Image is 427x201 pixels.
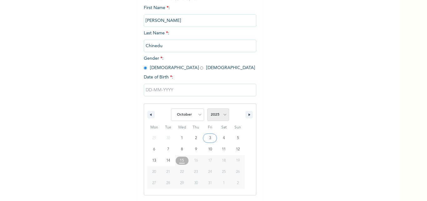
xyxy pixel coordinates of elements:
[152,178,156,189] span: 27
[175,166,189,178] button: 22
[166,178,170,189] span: 28
[144,14,256,27] input: Enter your first name
[144,74,173,81] span: Date of Birth :
[181,144,183,155] span: 8
[203,133,217,144] button: 3
[203,123,217,133] span: Fri
[237,133,239,144] span: 5
[217,123,231,133] span: Sat
[231,133,245,144] button: 5
[194,166,198,178] span: 23
[231,144,245,155] button: 12
[203,144,217,155] button: 10
[152,155,156,166] span: 13
[217,144,231,155] button: 11
[175,123,189,133] span: Wed
[208,144,212,155] span: 10
[217,133,231,144] button: 4
[222,166,226,178] span: 25
[147,178,161,189] button: 27
[180,155,184,166] span: 15
[166,166,170,178] span: 21
[153,144,155,155] span: 6
[189,155,203,166] button: 16
[152,166,156,178] span: 20
[236,166,240,178] span: 26
[222,155,226,166] span: 18
[161,155,175,166] button: 14
[208,178,212,189] span: 31
[180,166,184,178] span: 22
[203,155,217,166] button: 17
[180,178,184,189] span: 29
[189,123,203,133] span: Thu
[209,133,211,144] span: 3
[195,133,197,144] span: 2
[175,133,189,144] button: 1
[167,144,169,155] span: 7
[161,144,175,155] button: 7
[175,144,189,155] button: 8
[217,166,231,178] button: 25
[194,178,198,189] span: 30
[208,155,212,166] span: 17
[147,144,161,155] button: 6
[222,144,226,155] span: 11
[203,166,217,178] button: 24
[144,40,256,52] input: Enter your last name
[189,178,203,189] button: 30
[203,178,217,189] button: 31
[175,155,189,166] button: 15
[231,166,245,178] button: 26
[236,155,240,166] span: 19
[166,155,170,166] span: 14
[189,133,203,144] button: 2
[217,155,231,166] button: 18
[231,155,245,166] button: 19
[144,6,256,23] span: First Name :
[194,155,198,166] span: 16
[189,144,203,155] button: 9
[144,84,256,96] input: DD-MM-YYYY
[147,123,161,133] span: Mon
[147,166,161,178] button: 20
[231,123,245,133] span: Sun
[161,166,175,178] button: 21
[144,56,255,70] span: Gender : [DEMOGRAPHIC_DATA] [DEMOGRAPHIC_DATA]
[195,144,197,155] span: 9
[175,178,189,189] button: 29
[223,133,225,144] span: 4
[147,155,161,166] button: 13
[144,31,256,48] span: Last Name :
[181,133,183,144] span: 1
[161,178,175,189] button: 28
[189,166,203,178] button: 23
[161,123,175,133] span: Tue
[208,166,212,178] span: 24
[236,144,240,155] span: 12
